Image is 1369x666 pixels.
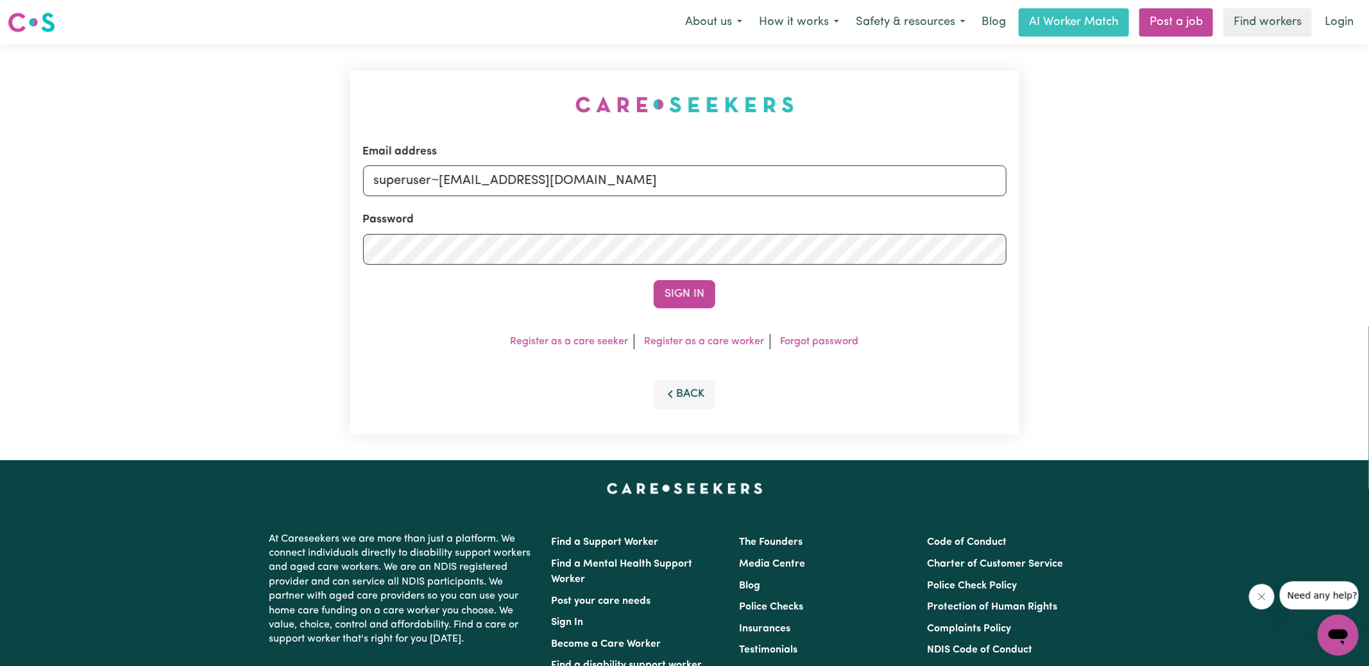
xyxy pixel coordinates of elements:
label: Email address [363,144,438,160]
a: Media Centre [739,559,805,569]
a: Blog [739,581,760,591]
iframe: Button to launch messaging window [1318,615,1359,656]
a: Testimonials [739,645,797,655]
a: Complaints Policy [928,624,1012,634]
label: Password [363,212,414,228]
img: Careseekers logo [8,11,55,34]
a: Become a Care Worker [551,639,661,649]
a: Post a job [1139,8,1213,37]
a: Police Checks [739,602,803,612]
a: The Founders [739,537,803,547]
a: Code of Conduct [928,537,1007,547]
iframe: Close message [1249,584,1275,610]
button: Back [654,380,715,408]
a: Forgot password [781,337,859,347]
a: Insurances [739,624,790,634]
p: At Careseekers we are more than just a platform. We connect individuals directly to disability su... [269,527,536,652]
a: Protection of Human Rights [928,602,1058,612]
a: Post your care needs [551,596,650,606]
a: Register as a care seeker [511,337,629,347]
a: Register as a care worker [645,337,765,347]
a: Careseekers home page [607,483,763,494]
a: Login [1317,8,1361,37]
a: Find workers [1223,8,1312,37]
a: Find a Support Worker [551,537,658,547]
a: Sign In [551,617,583,628]
a: NDIS Code of Conduct [928,645,1033,655]
iframe: Message from company [1280,581,1359,610]
a: AI Worker Match [1019,8,1129,37]
input: Email address [363,165,1007,196]
a: Charter of Customer Service [928,559,1064,569]
a: Careseekers logo [8,8,55,37]
button: About us [677,9,751,36]
button: Sign In [654,280,715,308]
button: Safety & resources [847,9,974,36]
a: Find a Mental Health Support Worker [551,559,692,585]
a: Police Check Policy [928,581,1017,591]
button: How it works [751,9,847,36]
a: Blog [974,8,1014,37]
